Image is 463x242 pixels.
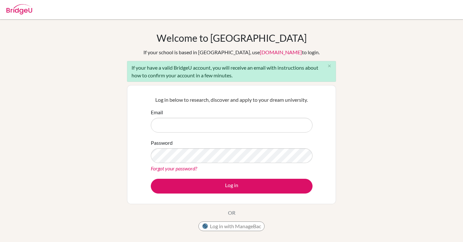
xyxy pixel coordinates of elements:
img: Bridge-U [6,4,32,14]
button: Log in with ManageBac [198,221,265,231]
button: Log in [151,179,313,194]
label: Password [151,139,173,147]
i: close [327,64,332,68]
a: Forgot your password? [151,165,197,171]
a: [DOMAIN_NAME] [260,49,302,55]
button: Close [323,61,336,71]
div: If your school is based in [GEOGRAPHIC_DATA], use to login. [143,48,320,56]
div: If your have a valid BridgeU account, you will receive an email with instructions about how to co... [127,61,336,82]
label: Email [151,108,163,116]
p: OR [228,209,235,217]
h1: Welcome to [GEOGRAPHIC_DATA] [157,32,307,44]
p: Log in below to research, discover and apply to your dream university. [151,96,313,104]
